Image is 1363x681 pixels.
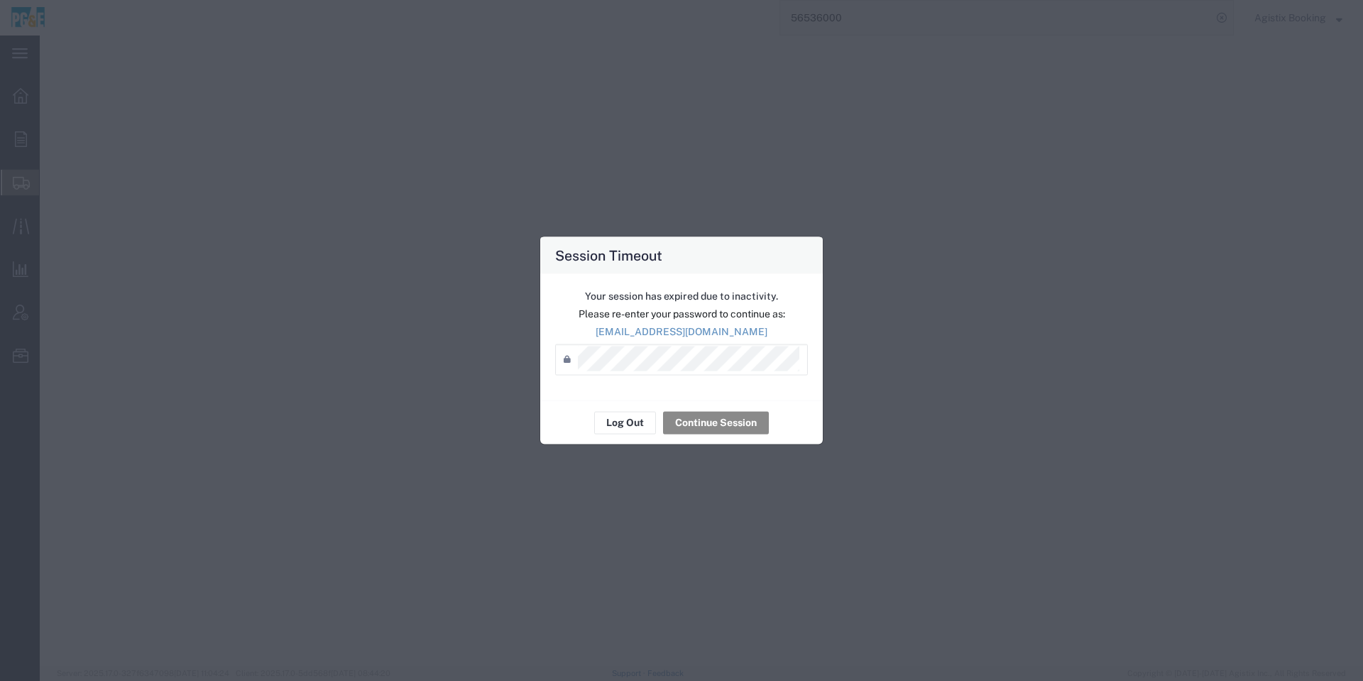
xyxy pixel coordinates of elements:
[594,411,656,434] button: Log Out
[555,306,808,321] p: Please re-enter your password to continue as:
[555,244,662,265] h4: Session Timeout
[663,411,769,434] button: Continue Session
[555,288,808,303] p: Your session has expired due to inactivity.
[555,324,808,339] p: [EMAIL_ADDRESS][DOMAIN_NAME]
